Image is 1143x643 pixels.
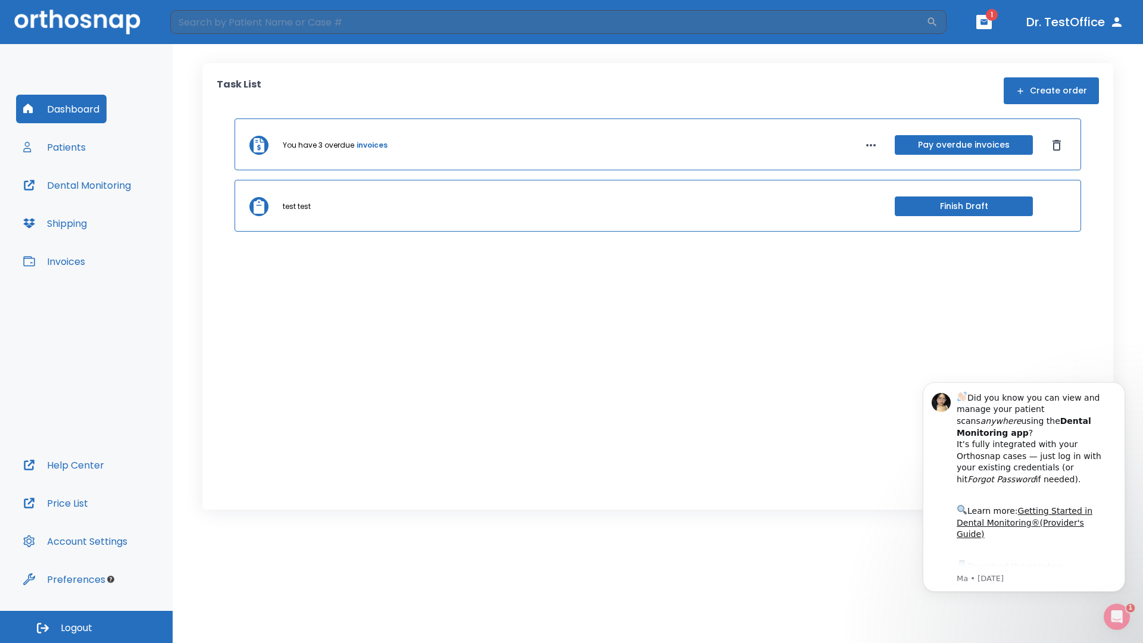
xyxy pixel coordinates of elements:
[895,135,1033,155] button: Pay overdue invoices
[1103,603,1131,631] iframe: Intercom live chat
[16,171,138,199] button: Dental Monitoring
[16,451,111,479] button: Help Center
[61,622,92,635] span: Logout
[905,364,1143,611] iframe: Intercom notifications message
[1022,11,1129,33] button: Dr. TestOffice
[217,77,261,104] p: Task List
[16,209,94,238] button: Shipping
[1127,603,1136,612] span: 1
[16,527,135,555] button: Account Settings
[357,140,388,151] a: invoices
[170,10,926,34] input: Search by Patient Name or Case #
[52,194,202,255] div: Download the app: | ​ Let us know if you need help getting started!
[16,565,113,594] button: Preferences
[1004,77,1099,104] button: Create order
[895,196,1033,216] button: Finish Draft
[105,574,116,585] div: Tooltip anchor
[16,247,92,276] button: Invoices
[986,9,998,21] span: 1
[16,133,93,161] button: Patients
[283,140,354,151] p: You have 3 overdue
[283,201,311,212] p: test test
[202,26,211,35] button: Dismiss notification
[52,209,202,220] p: Message from Ma, sent 1w ago
[16,489,95,517] button: Price List
[16,95,107,123] button: Dashboard
[1047,136,1066,155] button: Dismiss
[52,197,158,219] a: App Store
[14,10,140,34] img: Orthosnap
